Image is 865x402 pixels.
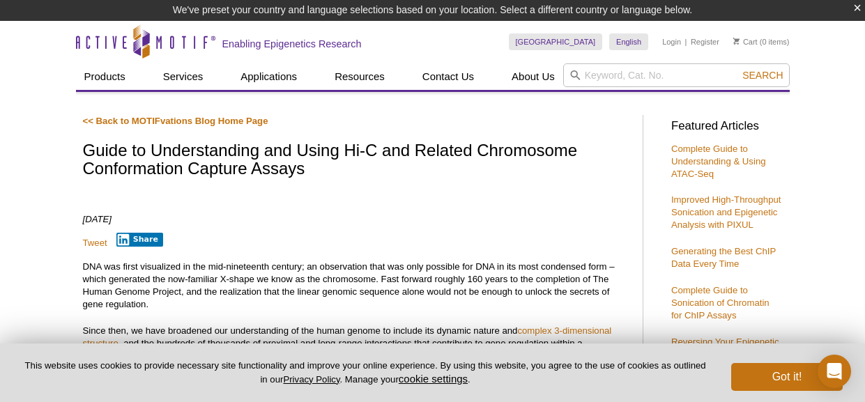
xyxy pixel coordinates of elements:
a: Applications [232,63,305,90]
a: Resources [326,63,393,90]
a: Products [76,63,134,90]
span: Search [742,70,783,81]
button: cookie settings [399,373,468,385]
a: Improved High-Throughput Sonication and Epigenetic Analysis with PIXUL [671,194,781,230]
div: Open Intercom Messenger [818,355,851,388]
a: Complete Guide to Understanding & Using ATAC-Seq [671,144,766,179]
a: Tweet [83,238,107,248]
a: Generating the Best ChIP Data Every Time [671,246,776,269]
a: Privacy Policy [283,374,339,385]
a: English [609,33,648,50]
a: Services [155,63,212,90]
p: This website uses cookies to provide necessary site functionality and improve your online experie... [22,360,708,386]
li: | [685,33,687,50]
a: Reversing Your Epigenetic Age [671,337,779,360]
h1: Guide to Understanding and Using Hi-C and Related Chromosome Conformation Capture Assays [83,141,629,180]
a: Complete Guide to Sonication of Chromatin for ChIP Assays [671,285,770,320]
p: DNA was first visualized in the mid-nineteenth century; an observation that was only possible for... [83,261,629,311]
button: Got it! [731,363,843,391]
li: (0 items) [733,33,790,50]
button: Search [738,69,787,82]
img: Your Cart [733,38,740,45]
button: Share [116,233,163,247]
a: Register [691,37,719,47]
a: [GEOGRAPHIC_DATA] [509,33,603,50]
a: << Back to MOTIFvations Blog Home Page [83,116,268,126]
h2: Enabling Epigenetics Research [222,38,362,50]
em: [DATE] [83,214,112,224]
a: Login [662,37,681,47]
a: About Us [503,63,563,90]
p: Since then, we have broadened our understanding of the human genome to include its dynamic nature... [83,325,629,362]
a: Cart [733,37,758,47]
h3: Featured Articles [671,121,783,132]
input: Keyword, Cat. No. [563,63,790,87]
a: Contact Us [414,63,482,90]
